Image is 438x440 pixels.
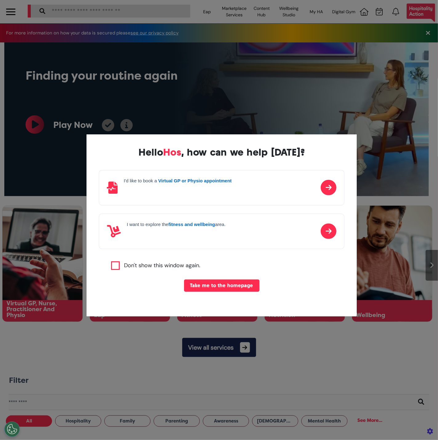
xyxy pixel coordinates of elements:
h4: I'd like to book a [124,178,232,184]
span: Hos [163,146,181,158]
strong: fitness and wellbeing [168,222,215,227]
strong: Virtual GP or Physio appointment [158,178,232,183]
button: Open Preferences [4,422,20,437]
label: Don't show this window again. [124,261,200,270]
input: Agree to privacy policy [111,261,120,270]
div: Hello , how can we help [DATE]? [99,147,344,158]
h4: I want to explore the area. [127,222,226,227]
button: Take me to the homepage [184,279,259,292]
